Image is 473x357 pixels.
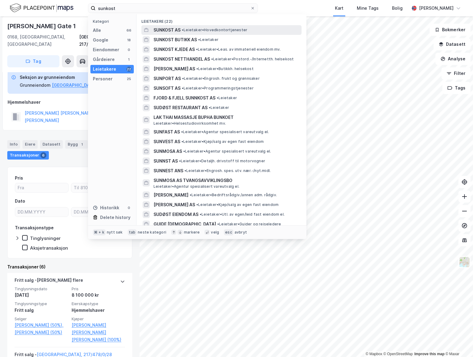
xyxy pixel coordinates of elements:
[196,47,281,52] span: Leietaker • Leas. av immateriell eiendom mv.
[93,56,115,63] div: Gårdeiere
[72,316,125,322] span: Kjøper
[217,222,219,226] span: •
[154,201,195,208] span: [PERSON_NAME] AS
[196,66,198,71] span: •
[154,184,239,189] span: Leietaker • Agentur spesialisert vareutvalg el.
[154,121,226,126] span: Leietaker • Helsestudiovirksomhet mv.
[154,94,215,102] span: FJORD & FJELL SUNNKOST AS
[8,99,132,106] div: Hjemmelshaver
[93,229,106,235] div: ⌘ + k
[93,46,119,53] div: Eiendommer
[79,33,132,48] div: [GEOGRAPHIC_DATA], 217/478/0/28
[154,75,181,82] span: SUNPORT AS
[154,148,182,155] span: SUNMOSA AS
[179,159,181,163] span: •
[20,82,51,89] div: Grunneiendom
[71,183,124,192] input: Til 8100000
[196,202,279,207] span: Leietaker • Kjøp/salg av egen fast eiendom
[154,128,180,136] span: SUNFAST AS
[15,174,23,182] div: Pris
[217,96,218,100] span: •
[15,316,68,322] span: Selger
[93,66,116,73] div: Leietakere
[93,75,113,83] div: Personer
[93,19,134,24] div: Kategori
[154,114,299,121] span: LAK THAI MASSASJE BUPHA BUNKOET
[72,322,125,343] a: [PERSON_NAME] [PERSON_NAME] [PERSON_NAME] (100%)
[7,21,77,31] div: [PERSON_NAME] Gate 1
[15,277,83,286] div: Fritt salg - [PERSON_NAME] flere
[217,222,281,227] span: Leietaker • Guider og reiseledere
[127,76,131,81] div: 25
[154,85,181,92] span: SUNSOFT AS
[181,139,183,144] span: •
[235,230,247,235] div: avbryt
[154,36,197,43] span: SUNKOST BUTIKK AS
[357,5,379,12] div: Mine Tags
[72,307,125,314] div: Hjemmelshaver
[15,286,68,291] span: Tinglysningsdato
[72,286,125,291] span: Pris
[184,168,186,173] span: •
[15,197,25,205] div: Dato
[93,204,119,211] div: Historikk
[211,57,294,62] span: Leietaker • Postord.-/Internetth. helsekost
[196,47,198,52] span: •
[182,76,260,81] span: Leietaker • Engrosh. frukt og grønnsaker
[211,57,213,61] span: •
[154,157,178,165] span: SUNNST AS
[183,149,271,154] span: Leietaker • Agentur spesialisert vareutvalg el.
[93,27,101,34] div: Alle
[127,205,131,210] div: 0
[443,328,473,357] iframe: Chat Widget
[52,82,117,89] button: [GEOGRAPHIC_DATA], 217/478
[154,177,299,184] span: SUNMOSA AS TVANGSAVVIKLINGSBO
[15,307,68,314] div: Fritt salg
[383,352,413,356] a: OpenStreetMap
[183,149,185,153] span: •
[7,55,59,67] button: Tag
[179,159,265,163] span: Leietaker • Detaljh. drivstoff til motorvogner
[211,230,219,235] div: velg
[184,230,200,235] div: markere
[30,235,61,241] div: Tinglysninger
[154,26,181,34] span: SUNKOST AS
[441,67,471,79] button: Filter
[154,221,216,228] span: GUIDE [DEMOGRAPHIC_DATA]
[154,56,210,63] span: SUNKOST NETTHANDEL AS
[184,168,271,173] span: Leietaker • Engrosh. spes. utv. nær.-/nyt.midl.
[65,140,88,149] div: Bygg
[200,212,201,217] span: •
[15,329,68,336] a: [PERSON_NAME] (50%)
[181,130,183,134] span: •
[198,37,218,42] span: Leietaker
[15,224,54,231] div: Transaksjonstype
[435,53,471,65] button: Analyse
[198,37,200,42] span: •
[15,322,68,329] a: [PERSON_NAME] (50%),
[154,46,195,53] span: SUNKOST KJEDE AS
[7,151,49,160] div: Transaksjoner
[79,141,85,147] div: 1
[137,14,306,25] div: Leietakere (22)
[100,214,130,221] div: Delete history
[182,76,184,81] span: •
[37,352,112,357] a: [GEOGRAPHIC_DATA], 217/478/0/28
[72,291,125,299] div: 8 100 000 kr
[138,230,166,235] div: neste kategori
[209,105,229,110] span: Leietaker
[442,82,471,94] button: Tags
[154,138,180,145] span: SUNVEST AS
[10,3,73,13] img: logo.f888ab2527a4732fd821a326f86c7f29.svg
[20,74,117,81] div: Seksjon av grunneiendom
[154,211,198,218] span: SUDØST EIENDOM AS
[434,38,471,50] button: Datasett
[196,202,198,207] span: •
[182,86,254,91] span: Leietaker • Programmeringstjenester
[392,5,403,12] div: Bolig
[335,5,343,12] div: Kart
[127,67,131,72] div: 22
[182,28,247,32] span: Leietaker • Hovedkontortjenester
[127,28,131,33] div: 66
